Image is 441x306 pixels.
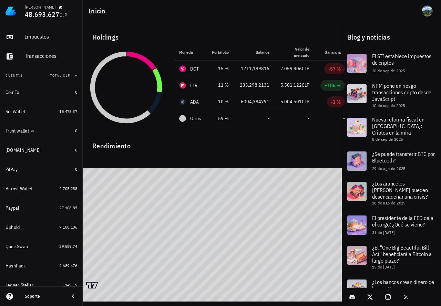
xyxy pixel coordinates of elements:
[280,65,302,72] span: 7.059.806
[280,82,302,88] span: 5.501.122
[240,82,269,89] div: 233.298,2131
[88,6,108,17] h1: Inicio
[342,78,441,112] a: NPM pone en riesgo transacciones cripto desde JavaScript 10 de sep de 2025
[50,73,70,78] span: Total CLP
[331,98,341,105] div: -1 %
[342,112,441,146] a: Nueva reforma fiscal en [GEOGRAPHIC_DATA]: Criptos en la mira 8 de sep de 2025
[342,274,441,304] a: ¿Los bancos crean dinero de la nada?
[75,167,77,172] span: 0
[302,98,309,105] span: CLP
[212,65,229,72] div: 15 %
[325,50,345,55] span: Ganancia
[372,244,432,264] span: ¿El “One Big Beautiful Bill Act” beneficiará a Bitcoin a largo plazo?
[372,137,403,142] span: 8 de sep de 2025
[6,244,28,250] div: QuickSwap
[3,84,80,101] a: CoinEx 0
[3,219,80,235] a: Uphold 7.108.106
[179,65,186,72] div: DOT-icon
[234,44,275,61] th: Balance
[75,128,77,133] span: 0
[3,238,80,255] a: QuickSwap 29.589,74
[3,48,80,65] a: Transacciones
[372,53,431,66] span: El SII establece impuestos de criptos
[372,150,435,164] span: ¿Se puede transferir BTC por Bluetooth?
[372,68,405,73] span: 26 de sep de 2025
[372,200,406,205] span: 18 de ago de 2025
[174,44,206,61] th: Moneda
[3,277,80,293] a: Ledger Stellar 1149,19
[328,65,341,72] div: -57 %
[59,263,77,268] span: 4.689.476
[308,115,309,122] span: -
[6,205,19,211] div: Paypal
[240,65,269,72] div: 1711,199816
[212,82,229,89] div: 11 %
[372,166,406,171] span: 29 de ago de 2025
[372,278,434,292] span: ¿Los bancos crean dinero de la nada?
[60,12,68,18] span: CLP
[190,82,198,89] div: FLR
[372,116,424,136] span: Nueva reforma fiscal en [GEOGRAPHIC_DATA]: Criptos en la mira
[325,82,341,89] div: +186 %
[87,26,338,48] div: Holdings
[179,82,186,89] div: FLR-icon
[59,244,77,249] span: 29.589,74
[3,161,80,178] a: ZilPay 0
[372,180,428,200] span: ¿Los aranceles [PERSON_NAME] pueden desencadenar una crisis?
[3,103,80,120] a: Sui Wallet 15.478,37
[422,6,433,17] div: avatar
[6,186,33,192] div: Bifrost Wallet
[206,44,234,61] th: Portafolio
[342,146,441,176] a: ¿Se puede transferir BTC por Bluetooth? 29 de ago de 2025
[280,98,302,105] span: 5.004.501
[3,180,80,197] a: Bifrost Wallet 4.705.258
[3,200,80,216] a: Paypal 27.108,87
[3,257,80,274] a: HashPack 4.689.476
[6,147,41,153] div: [DOMAIN_NAME]
[25,53,77,59] div: Transacciones
[342,210,441,240] a: El presidente de la FED deja el cargo: ¿Qué se viene? 31 de [DATE]
[3,67,80,84] button: CuentasTotal CLP
[59,205,77,210] span: 27.108,87
[6,6,17,17] img: LedgiFi
[342,48,441,78] a: El SII establece impuestos de criptos 26 de sep de 2025
[275,44,315,61] th: Valor de mercado
[342,240,441,274] a: ¿El “One Big Beautiful Bill Act” beneficiará a Bitcoin a largo plazo? 15 de [DATE]
[25,10,60,19] span: 48.693.627
[3,123,80,139] a: Trust wallet 0
[240,98,269,105] div: 6004,384791
[190,98,199,105] div: ADA
[212,98,229,105] div: 10 %
[372,82,431,102] span: NPM pone en riesgo transacciones cripto desde JavaScript
[59,109,77,114] span: 15.478,37
[190,115,201,122] span: Otros
[59,224,77,230] span: 7.108.106
[302,82,309,88] span: CLP
[3,142,80,158] a: [DOMAIN_NAME] 0
[6,282,34,288] div: Ledger Stellar
[6,263,26,269] div: HashPack
[372,264,395,270] span: 15 de [DATE]
[179,98,186,105] div: ADA-icon
[372,214,433,228] span: El presidente de la FED deja el cargo: ¿Qué se viene?
[6,224,20,230] div: Uphold
[75,147,77,152] span: 0
[372,230,395,235] span: 31 de [DATE]
[87,135,338,151] div: Rendimiento
[59,186,77,191] span: 4.705.258
[25,33,77,40] div: Impuestos
[372,103,405,108] span: 10 de sep de 2025
[342,176,441,210] a: ¿Los aranceles [PERSON_NAME] pueden desencadenar una crisis? 18 de ago de 2025
[3,29,80,45] a: Impuestos
[86,282,98,288] a: Charting by TradingView
[190,65,199,72] div: DOT
[302,65,309,72] span: CLP
[268,115,269,122] span: -
[342,26,441,48] div: Blog y noticias
[6,89,19,95] div: CoinEx
[6,128,29,134] div: Trust wallet
[75,89,77,95] span: 0
[6,109,25,115] div: Sui Wallet
[25,294,63,299] div: Soporte
[212,115,229,122] div: 59 %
